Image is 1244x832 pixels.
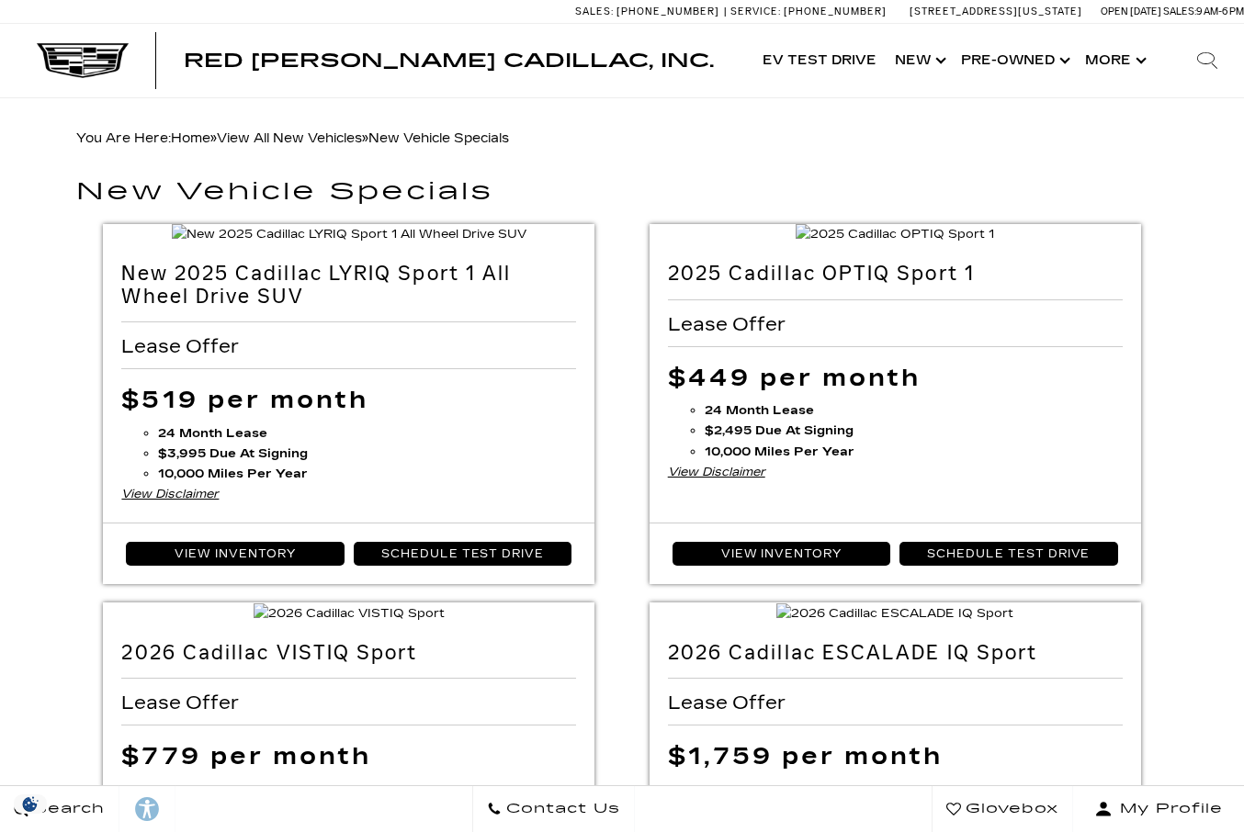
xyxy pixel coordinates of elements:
[121,642,576,664] h2: 2026 Cadillac VISTIQ Sport
[668,462,1123,482] div: View Disclaimer
[158,426,267,441] span: 24 Month Lease
[1076,24,1152,97] button: More
[9,794,51,814] section: Click to Open Cookie Consent Modal
[1101,6,1161,17] span: Open [DATE]
[705,782,814,797] span: 24 Month Lease
[724,6,891,17] a: Service: [PHONE_NUMBER]
[668,364,922,392] span: $449 per month
[121,692,243,713] span: Lease Offer
[899,542,1118,566] a: Schedule Test Drive
[354,542,572,566] a: Schedule Test Drive
[668,263,1123,285] h2: 2025 Cadillac OPTIQ Sport 1
[171,130,210,146] a: Home
[121,484,576,504] div: View Disclaimer
[171,130,509,146] span: »
[575,6,614,17] span: Sales:
[796,224,994,244] img: 2025 Cadillac OPTIQ Sport 1
[184,51,714,70] a: Red [PERSON_NAME] Cadillac, Inc.
[932,786,1073,832] a: Glovebox
[705,444,854,459] strong: 10,000 Miles Per Year
[76,126,1169,152] div: Breadcrumbs
[502,796,620,822] span: Contact Us
[37,43,129,78] img: Cadillac Dark Logo with Cadillac White Text
[1113,796,1223,822] span: My Profile
[121,336,243,356] span: Lease Offer
[76,179,1169,206] h1: New Vehicle Specials
[368,130,509,146] span: New Vehicle Specials
[172,224,526,244] img: New 2025 Cadillac LYRIQ Sport 1 All Wheel Drive SUV
[158,467,308,481] strong: 10,000 Miles Per Year
[158,446,308,461] strong: $3,995 Due At Signing
[158,782,267,797] span: 24 Month Lease
[217,130,509,146] span: »
[673,542,891,566] a: View Inventory
[121,742,371,770] span: $779 per month
[753,24,886,97] a: EV Test Drive
[1196,6,1244,17] span: 9 AM-6 PM
[121,386,368,414] span: $519 per month
[961,796,1058,822] span: Glovebox
[616,6,719,17] span: [PHONE_NUMBER]
[886,24,952,97] a: New
[705,403,814,418] span: 24 Month Lease
[730,6,781,17] span: Service:
[217,130,362,146] a: View All New Vehicles
[76,130,509,146] span: You Are Here:
[1073,786,1244,832] button: Open user profile menu
[28,796,105,822] span: Search
[184,50,714,72] span: Red [PERSON_NAME] Cadillac, Inc.
[910,6,1082,17] a: [STREET_ADDRESS][US_STATE]
[9,794,51,814] img: Opt-Out Icon
[668,642,1123,664] h2: 2026 Cadillac ESCALADE IQ Sport
[575,6,724,17] a: Sales: [PHONE_NUMBER]
[776,603,1013,624] img: 2026 Cadillac ESCALADE IQ Sport
[121,263,576,308] h2: New 2025 Cadillac LYRIQ Sport 1 All Wheel Drive SUV
[784,6,887,17] span: [PHONE_NUMBER]
[254,603,445,624] img: 2026 Cadillac VISTIQ Sport
[126,542,345,566] a: View Inventory
[952,24,1076,97] a: Pre-Owned
[705,423,854,438] strong: $2,495 Due At Signing
[668,692,790,713] span: Lease Offer
[472,786,635,832] a: Contact Us
[668,314,790,334] span: Lease Offer
[668,742,944,770] span: $1,759 per month
[1163,6,1196,17] span: Sales:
